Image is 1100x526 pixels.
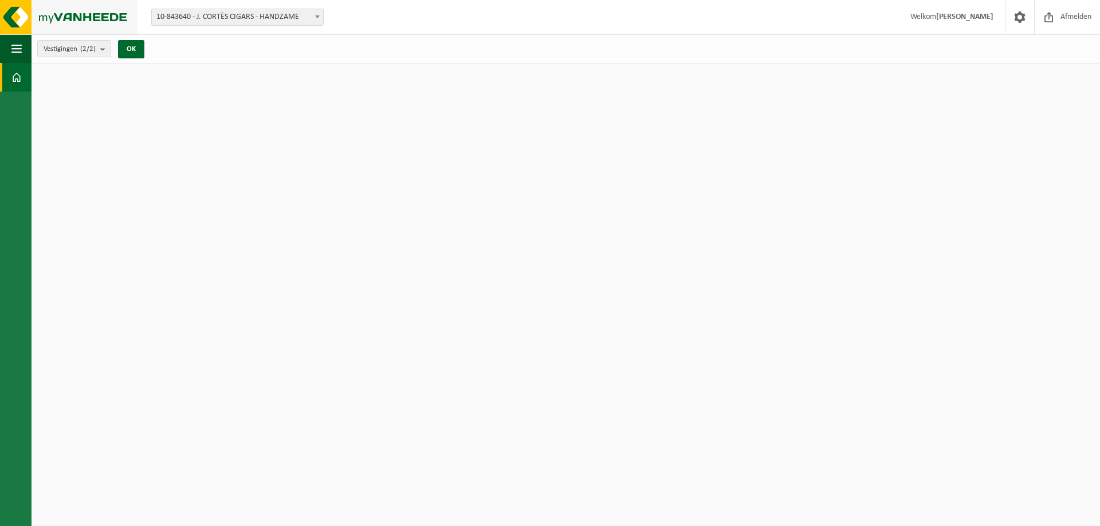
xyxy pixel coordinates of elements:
button: Vestigingen(2/2) [37,40,111,57]
span: Vestigingen [44,41,96,58]
strong: [PERSON_NAME] [936,13,993,21]
span: 10-843640 - J. CORTÈS CIGARS - HANDZAME [152,9,323,25]
count: (2/2) [80,45,96,53]
button: OK [118,40,144,58]
span: 10-843640 - J. CORTÈS CIGARS - HANDZAME [151,9,324,26]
